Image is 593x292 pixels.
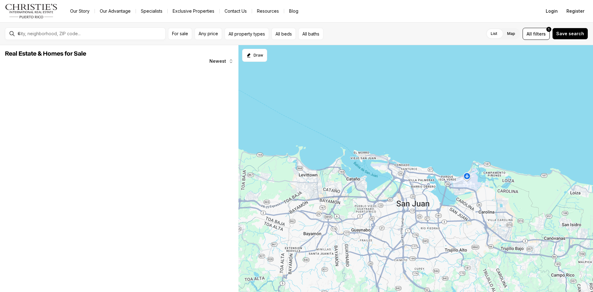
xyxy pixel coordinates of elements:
[556,31,584,36] span: Save search
[199,31,218,36] span: Any price
[168,7,219,15] a: Exclusive Properties
[5,4,58,19] img: logo
[546,9,558,14] span: Login
[195,28,222,40] button: Any price
[548,27,549,32] span: 1
[552,28,588,40] button: Save search
[533,31,546,37] span: filters
[566,9,584,14] span: Register
[172,31,188,36] span: For sale
[252,7,284,15] a: Resources
[242,49,267,62] button: Start drawing
[271,28,296,40] button: All beds
[523,28,550,40] button: Allfilters1
[486,28,502,39] label: List
[563,5,588,17] button: Register
[298,28,323,40] button: All baths
[502,28,520,39] label: Map
[5,51,86,57] span: Real Estate & Homes for Sale
[527,31,532,37] span: All
[206,55,237,67] button: Newest
[542,5,561,17] button: Login
[220,7,252,15] button: Contact Us
[65,7,95,15] a: Our Story
[225,28,269,40] button: All property types
[284,7,303,15] a: Blog
[136,7,167,15] a: Specialists
[168,28,192,40] button: For sale
[209,59,226,64] span: Newest
[95,7,136,15] a: Our Advantage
